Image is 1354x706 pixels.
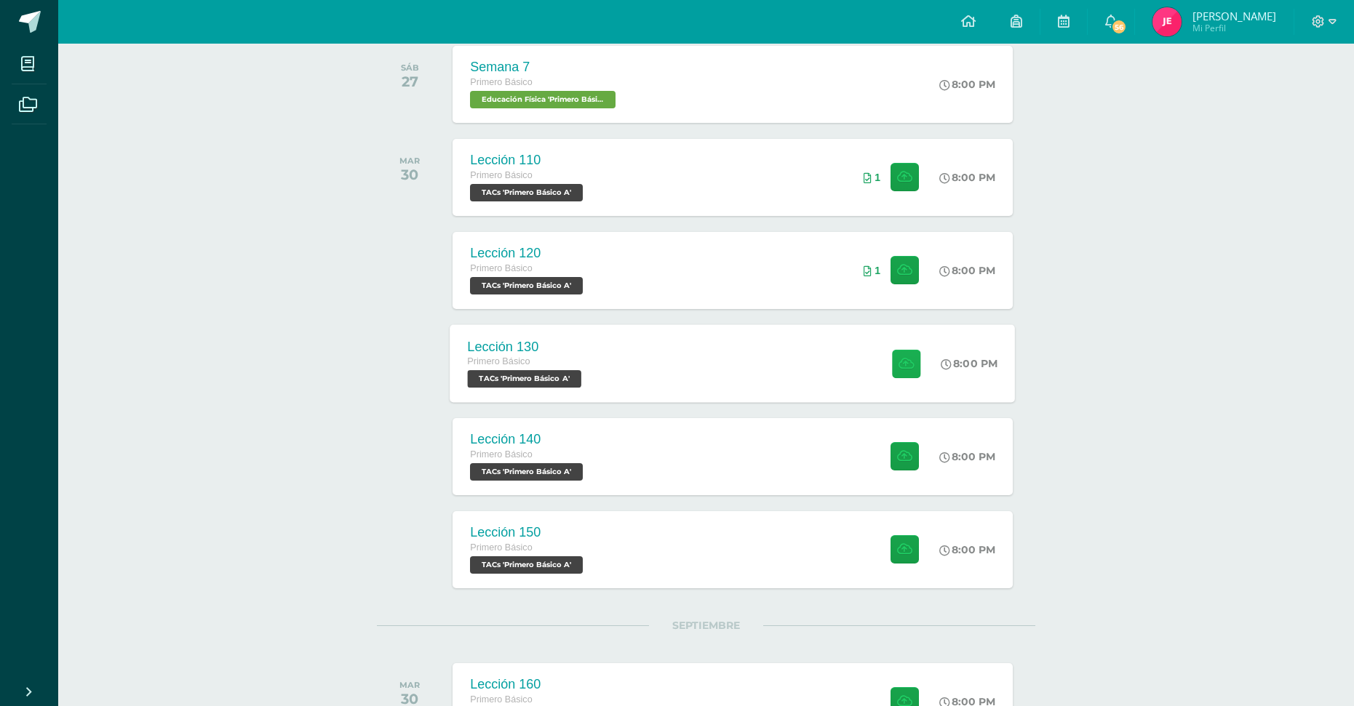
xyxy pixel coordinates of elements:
span: Mi Perfil [1192,22,1276,34]
span: Primero Básico [470,77,532,87]
span: Primero Básico [470,263,532,273]
div: MAR [399,156,420,166]
div: 8:00 PM [939,171,995,184]
span: 1 [875,172,880,183]
span: TACs 'Primero Básico A' [470,463,583,481]
span: TACs 'Primero Básico A' [470,556,583,574]
div: Lección 130 [468,339,586,354]
div: 8:00 PM [939,264,995,277]
div: SÁB [401,63,419,73]
span: Educación Física 'Primero Básico A' [470,91,616,108]
span: SEPTIEMBRE [649,619,763,632]
span: TACs 'Primero Básico A' [468,370,582,388]
div: 30 [399,166,420,183]
span: 1 [875,265,880,276]
span: Primero Básico [470,694,532,705]
span: Primero Básico [468,356,530,366]
div: Archivos entregados [864,172,880,183]
div: 8:00 PM [939,543,995,556]
div: 27 [401,73,419,90]
div: Archivos entregados [864,265,880,276]
div: Semana 7 [470,60,619,75]
span: 56 [1111,19,1127,35]
div: Lección 120 [470,246,586,261]
span: TACs 'Primero Básico A' [470,277,583,294]
div: Lección 140 [470,432,586,447]
div: MAR [399,680,420,690]
img: 64b5c68cdd0fc184d4b02f8605236c54.png [1152,7,1182,36]
div: Lección 110 [470,153,586,168]
span: TACs 'Primero Básico A' [470,184,583,201]
div: Lección 150 [470,525,586,540]
span: Primero Básico [470,449,532,460]
div: 8:00 PM [939,78,995,91]
div: Lección 160 [470,677,586,692]
div: 8:00 PM [939,450,995,463]
span: Primero Básico [470,170,532,180]
span: [PERSON_NAME] [1192,9,1276,23]
span: Primero Básico [470,542,532,553]
div: 8:00 PM [941,357,998,370]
